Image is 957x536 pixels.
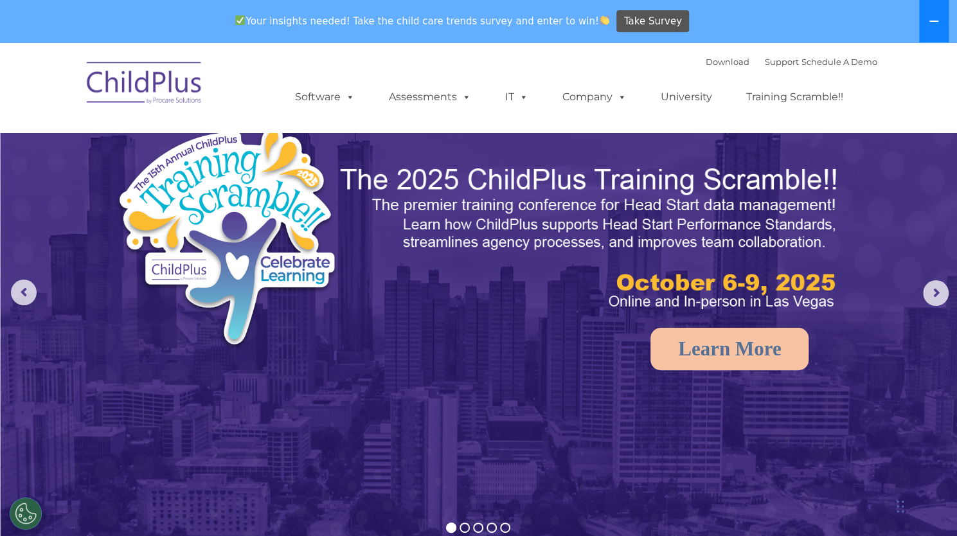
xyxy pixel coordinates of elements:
font: | [706,57,877,67]
a: Support [765,57,799,67]
a: Take Survey [616,10,689,33]
a: Download [706,57,749,67]
a: Assessments [376,84,484,110]
span: Take Survey [624,10,682,33]
span: Your insights needed! Take the child care trends survey and enter to win! [230,8,615,33]
a: Company [550,84,639,110]
button: Cookies Settings [10,497,42,530]
a: Software [282,84,368,110]
img: ChildPlus by Procare Solutions [80,53,209,117]
a: IT [492,84,541,110]
span: Phone number [179,138,233,147]
iframe: Chat Widget [747,397,957,536]
a: Training Scramble!! [733,84,856,110]
span: Last name [179,85,218,94]
img: 👏 [600,15,609,25]
div: Drag [897,487,904,526]
a: Learn More [650,328,809,370]
a: Schedule A Demo [801,57,877,67]
a: University [648,84,725,110]
img: ✅ [235,15,245,25]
